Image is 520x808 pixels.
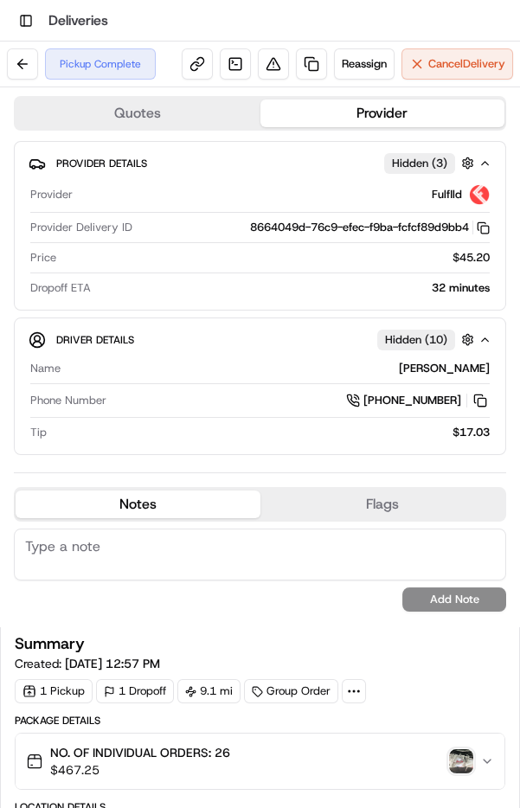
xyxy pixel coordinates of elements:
span: Knowledge Base [35,250,132,267]
span: Name [30,361,61,376]
h1: Deliveries [48,10,108,31]
span: $45.20 [453,250,490,266]
img: profile_Fulflld_OnFleet_Thistle_SF.png [469,184,490,205]
button: Reassign [334,48,395,80]
input: Clear [45,111,286,129]
span: Cancel Delivery [428,56,505,72]
a: 💻API Documentation [139,243,285,274]
div: 32 minutes [98,280,490,296]
span: Hidden ( 10 ) [385,332,447,348]
span: [PHONE_NUMBER] [363,393,461,408]
div: 9.1 mi [177,679,241,703]
span: Provider Delivery ID [30,220,132,235]
button: Hidden (10) [377,329,478,350]
span: Hidden ( 3 ) [392,156,447,171]
a: Powered byPylon [122,292,209,305]
div: Start new chat [59,164,284,182]
div: 📗 [17,252,31,266]
h3: Summary [15,636,85,651]
button: Hidden (3) [384,152,478,174]
a: [PHONE_NUMBER] [346,391,490,410]
div: Group Order [244,679,338,703]
span: NO. OF INDIVIDUAL ORDERS: 26 [50,744,230,761]
span: Tip [30,425,47,440]
button: Driver DetailsHidden (10) [29,325,491,354]
div: 1 Pickup [15,679,93,703]
span: API Documentation [164,250,278,267]
button: Provider DetailsHidden (3) [29,149,491,177]
img: photo_proof_of_pickup image [449,749,473,773]
button: NO. OF INDIVIDUAL ORDERS: 26$467.25photo_proof_of_pickup image [16,734,504,789]
div: 💻 [146,252,160,266]
div: 1 Dropoff [96,679,174,703]
span: Dropoff ETA [30,280,91,296]
button: Start new chat [294,170,315,190]
div: Package Details [15,714,505,728]
span: [DATE] 12:57 PM [65,656,160,671]
img: Nash [17,16,52,51]
button: Provider [260,99,505,127]
p: Welcome 👋 [17,68,315,96]
span: Created: [15,655,160,672]
button: Notes [16,491,260,518]
div: [PERSON_NAME] [67,361,490,376]
button: Flags [260,491,505,518]
div: $17.03 [54,425,490,440]
span: Price [30,250,56,266]
div: We're available if you need us! [59,182,219,196]
span: Reassign [342,56,387,72]
button: CancelDelivery [401,48,513,80]
a: 📗Knowledge Base [10,243,139,274]
button: Quotes [16,99,260,127]
span: Fulflld [432,187,462,202]
span: $467.25 [50,761,230,779]
span: Driver Details [56,333,134,347]
span: Provider Details [56,157,147,170]
button: 8664049d-76c9-efec-f9ba-fcfcf89d9bb4 [250,220,490,235]
img: 1736555255976-a54dd68f-1ca7-489b-9aae-adbdc363a1c4 [17,164,48,196]
span: Provider [30,187,73,202]
span: Pylon [172,292,209,305]
span: Phone Number [30,393,106,408]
